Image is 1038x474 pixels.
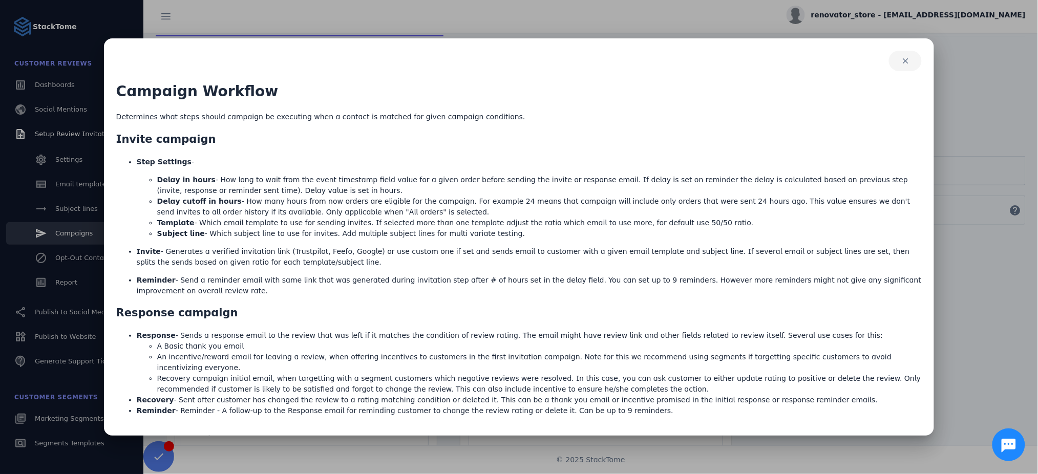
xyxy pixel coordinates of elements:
li: - Reminder - A follow-up to the Response email for reminding customer to change the review rating... [137,405,922,416]
p: - Generates a verified invitation link (Trustpilot, Feefo, Google) or use custom one if set and s... [137,246,922,268]
p: - Send a reminder email with same link that was generated during invitation step after # of hours... [137,275,922,296]
strong: Recovery [137,396,174,404]
li: Recovery campaign initial email, when targetting with a segment customers which negative reviews ... [157,373,922,395]
strong: Template [157,219,195,227]
strong: Delay cutoff in hours [157,197,242,205]
strong: Invite [137,247,161,255]
strong: Delay in hours [157,176,216,184]
strong: Reminder [137,406,176,415]
li: A Basic thank you email [157,341,922,352]
li: An incentive/reward email for leaving a review, when offering incentives to customers in the firs... [157,352,922,373]
h2: Invite campaign [116,132,922,148]
li: - Sent after customer has changed the review to a rating matching condition or deleted it. This c... [137,395,922,405]
p: - [137,157,922,167]
li: - How many hours from now orders are eligible for the campaign. For example 24 means that campaig... [157,196,922,218]
li: - Which email template to use for sending invites. If selected more than one template adjust the ... [157,218,922,228]
strong: Step Settings [137,158,192,166]
h2: Response campaign [116,305,922,321]
li: - Which subject line to use for invites. Add multiple subject lines for multi variate testing. [157,228,922,239]
strong: Response [137,331,176,339]
p: Determines what steps should campaign be executing when a contact is matched for given campaign c... [116,112,922,122]
strong: Subject line [157,229,205,238]
li: - Sends a response email to the review that was left if it matches the condition of review rating... [137,330,922,395]
h1: Campaign Workflow [116,81,922,102]
strong: Reminder [137,276,176,284]
li: - How long to wait from the event timestamp field value for a given order before sending the invi... [157,175,922,196]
